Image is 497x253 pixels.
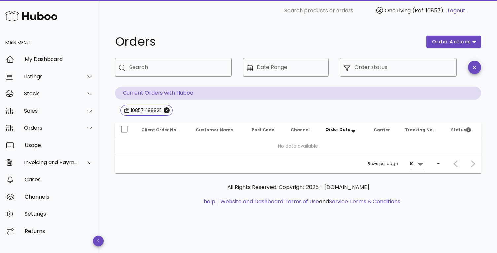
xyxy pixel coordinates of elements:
div: Sales [24,108,78,114]
div: Settings [25,211,94,217]
div: My Dashboard [25,56,94,62]
span: Customer Name [196,127,233,133]
button: order actions [426,36,481,48]
div: 10 [410,161,414,167]
li: and [218,198,400,206]
th: Post Code [246,122,285,138]
span: Carrier [374,127,390,133]
th: Channel [285,122,320,138]
div: Channels [25,194,94,200]
h1: Orders [115,36,418,48]
a: help [204,198,215,205]
th: Carrier [369,122,400,138]
div: Returns [25,228,94,234]
div: Orders [24,125,78,131]
div: Rows per page: [368,154,424,173]
div: Stock [24,90,78,97]
th: Client Order No. [136,122,191,138]
div: Usage [25,142,94,148]
a: Logout [448,7,465,15]
span: Post Code [252,127,274,133]
th: Customer Name [191,122,246,138]
div: 10Rows per page: [410,159,424,169]
div: Cases [25,176,94,183]
span: order actions [432,38,471,45]
div: 10857-199925 [129,107,162,114]
span: Status [451,127,471,133]
img: Huboo Logo [5,9,57,23]
span: Tracking No. [405,127,434,133]
p: Current Orders with Huboo [115,87,481,100]
span: Order Date [325,127,350,132]
span: Client Order No. [141,127,178,133]
th: Status [446,122,481,138]
button: Close [164,107,170,113]
td: No data available [115,138,481,154]
th: Tracking No. [400,122,446,138]
a: Website and Dashboard Terms of Use [220,198,319,205]
p: All Rights Reserved. Copyright 2025 - [DOMAIN_NAME] [120,183,476,191]
div: – [437,161,440,167]
span: (Ref: 10857) [412,7,443,14]
div: Invoicing and Payments [24,159,78,165]
span: Channel [291,127,310,133]
th: Order Date: Sorted descending. Activate to remove sorting. [320,122,369,138]
span: One Living [385,7,411,14]
div: Listings [24,73,78,80]
a: Service Terms & Conditions [329,198,400,205]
